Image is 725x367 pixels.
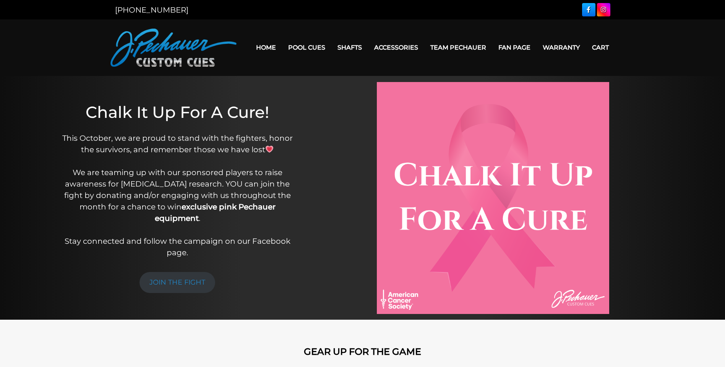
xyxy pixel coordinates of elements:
[424,38,492,57] a: Team Pechauer
[368,38,424,57] a: Accessories
[58,132,297,258] p: This October, we are proud to stand with the fighters, honor the survivors, and remember those we...
[304,346,421,357] strong: GEAR UP FOR THE GAME
[110,29,237,67] img: Pechauer Custom Cues
[58,103,297,122] h1: Chalk It Up For A Cure!
[266,145,273,153] img: 💗
[115,5,188,14] a: [PHONE_NUMBER]
[250,38,282,57] a: Home
[139,272,215,293] a: JOIN THE FIGHT
[586,38,615,57] a: Cart
[537,38,586,57] a: Warranty
[331,38,368,57] a: Shafts
[155,202,276,223] strong: exclusive pink Pechauer equipment
[282,38,331,57] a: Pool Cues
[492,38,537,57] a: Fan Page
